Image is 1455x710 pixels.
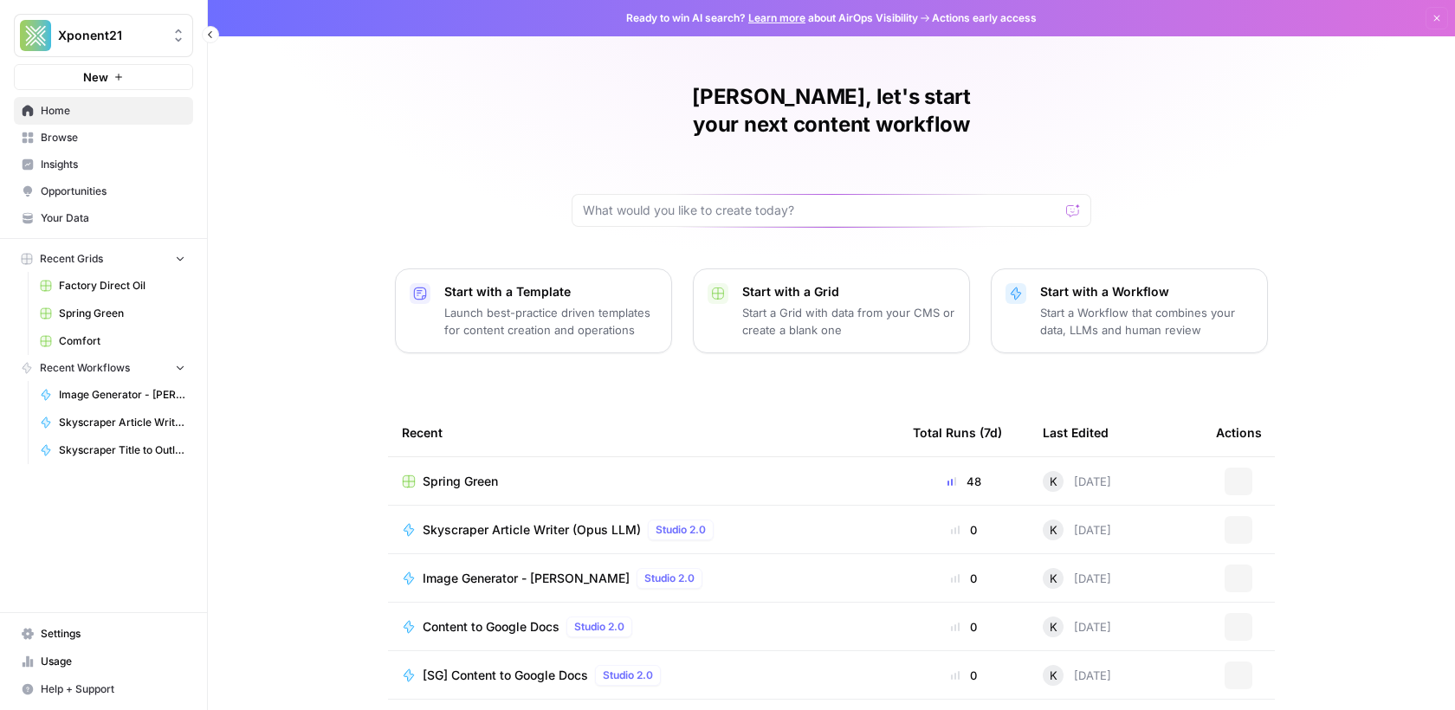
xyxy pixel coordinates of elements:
span: Help + Support [41,681,185,697]
div: Total Runs (7d) [913,409,1002,456]
input: What would you like to create today? [583,202,1059,219]
a: Home [14,97,193,125]
button: Workspace: Xponent21 [14,14,193,57]
span: Image Generator - [PERSON_NAME] [59,387,185,403]
span: Skyscraper Article Writer (Opus LLM) [59,415,185,430]
div: Recent [402,409,885,456]
span: Studio 2.0 [574,619,624,635]
button: Start with a TemplateLaunch best-practice driven templates for content creation and operations [395,268,672,353]
span: Recent Workflows [40,360,130,376]
span: K [1050,570,1057,587]
span: K [1050,667,1057,684]
span: Spring Green [423,473,498,490]
div: [DATE] [1043,568,1111,589]
span: Recent Grids [40,251,103,267]
span: K [1050,521,1057,539]
span: Skyscraper Article Writer (Opus LLM) [423,521,641,539]
img: Xponent21 Logo [20,20,51,51]
div: 48 [913,473,1015,490]
p: Start a Workflow that combines your data, LLMs and human review [1040,304,1253,339]
span: Studio 2.0 [644,571,695,586]
div: [DATE] [1043,471,1111,492]
div: 0 [913,618,1015,636]
span: K [1050,473,1057,490]
span: Studio 2.0 [603,668,653,683]
a: Your Data [14,204,193,232]
a: Spring Green [32,300,193,327]
a: Insights [14,151,193,178]
span: Usage [41,654,185,669]
button: Recent Workflows [14,355,193,381]
button: Help + Support [14,675,193,703]
button: Start with a GridStart a Grid with data from your CMS or create a blank one [693,268,970,353]
span: K [1050,618,1057,636]
a: Comfort [32,327,193,355]
div: 0 [913,570,1015,587]
a: Skyscraper Title to Outline [32,436,193,464]
span: Settings [41,626,185,642]
a: Usage [14,648,193,675]
span: Xponent21 [58,27,163,44]
button: Start with a WorkflowStart a Workflow that combines your data, LLMs and human review [991,268,1268,353]
div: 0 [913,667,1015,684]
button: Recent Grids [14,246,193,272]
a: Spring Green [402,473,885,490]
span: Insights [41,157,185,172]
p: Start with a Template [444,283,657,300]
p: Start a Grid with data from your CMS or create a blank one [742,304,955,339]
a: Learn more [748,11,805,24]
p: Start with a Grid [742,283,955,300]
button: New [14,64,193,90]
div: Last Edited [1043,409,1109,456]
div: [DATE] [1043,665,1111,686]
span: Skyscraper Title to Outline [59,442,185,458]
span: Ready to win AI search? about AirOps Visibility [626,10,918,26]
a: Settings [14,620,193,648]
span: New [83,68,108,86]
span: Opportunities [41,184,185,199]
a: [SG] Content to Google DocsStudio 2.0 [402,665,885,686]
a: Content to Google DocsStudio 2.0 [402,616,885,637]
span: Spring Green [59,306,185,321]
a: Skyscraper Article Writer (Opus LLM) [32,409,193,436]
a: Browse [14,124,193,152]
h1: [PERSON_NAME], let's start your next content workflow [572,83,1091,139]
div: [DATE] [1043,616,1111,637]
a: Opportunities [14,177,193,205]
span: Studio 2.0 [656,522,706,538]
a: Factory Direct Oil [32,272,193,300]
span: Content to Google Docs [423,618,559,636]
a: Image Generator - [PERSON_NAME]Studio 2.0 [402,568,885,589]
span: Actions early access [932,10,1037,26]
span: Comfort [59,333,185,349]
div: [DATE] [1043,520,1111,540]
span: Factory Direct Oil [59,278,185,294]
span: Image Generator - [PERSON_NAME] [423,570,630,587]
a: Skyscraper Article Writer (Opus LLM)Studio 2.0 [402,520,885,540]
span: Your Data [41,210,185,226]
p: Launch best-practice driven templates for content creation and operations [444,304,657,339]
p: Start with a Workflow [1040,283,1253,300]
span: Home [41,103,185,119]
span: Browse [41,130,185,145]
div: 0 [913,521,1015,539]
span: [SG] Content to Google Docs [423,667,588,684]
a: Image Generator - [PERSON_NAME] [32,381,193,409]
div: Actions [1216,409,1262,456]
